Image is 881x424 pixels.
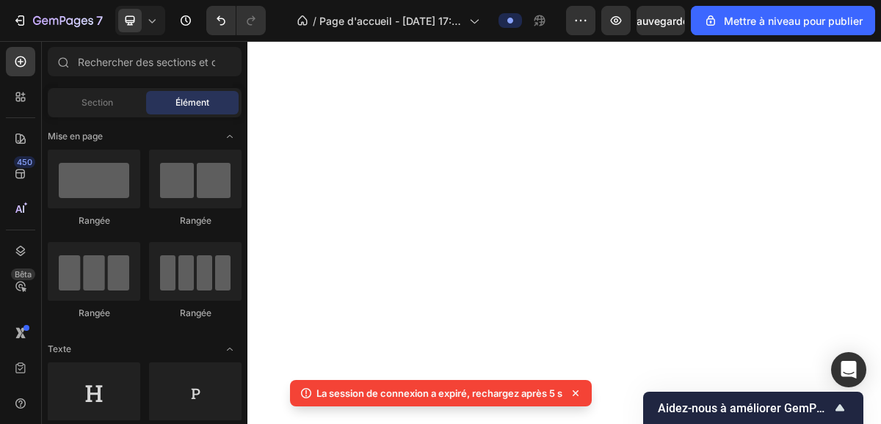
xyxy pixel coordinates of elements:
[658,401,848,415] font: Aidez-nous à améliorer GemPages !
[48,131,103,142] font: Mise en page
[831,352,866,387] div: Ouvrir Intercom Messenger
[218,125,242,148] span: Basculer pour ouvrir
[724,15,863,27] font: Mettre à niveau pour publier
[180,215,211,226] font: Rangée
[17,157,32,167] font: 450
[175,97,209,108] font: Élément
[637,6,685,35] button: Sauvegarder
[48,343,71,354] font: Texte
[218,337,242,361] span: Basculer pour ouvrir
[313,15,316,27] font: /
[658,399,849,417] button: Afficher l'enquête - Aidez-nous à améliorer GemPages !
[81,97,113,108] font: Section
[48,47,242,76] input: Rechercher des sections et des éléments
[79,215,110,226] font: Rangée
[316,387,562,399] font: La session de connexion a expiré, rechargez après 5 s
[319,15,461,43] font: Page d'accueil - [DATE] 17:47:01
[691,6,875,35] button: Mettre à niveau pour publier
[206,6,266,35] div: Annuler/Rétablir
[630,15,692,27] font: Sauvegarder
[6,6,109,35] button: 7
[180,307,211,318] font: Rangée
[96,13,103,28] font: 7
[247,41,881,424] iframe: Zone de conception
[79,307,110,318] font: Rangée
[15,269,32,279] font: Bêta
